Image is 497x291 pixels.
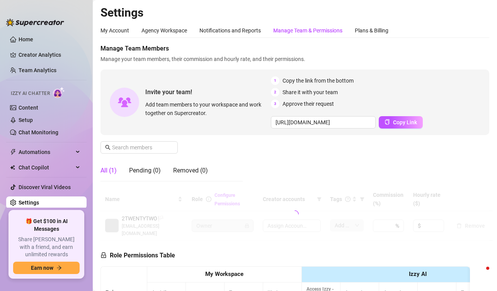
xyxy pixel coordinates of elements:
[19,200,39,206] a: Settings
[273,26,342,35] div: Manage Team & Permissions
[19,117,33,123] a: Setup
[31,265,53,271] span: Earn now
[19,36,33,42] a: Home
[19,146,73,158] span: Automations
[290,209,300,219] span: loading
[6,19,64,26] img: logo-BBDzfeDw.svg
[100,5,489,20] h2: Settings
[283,76,354,85] span: Copy the link from the bottom
[471,265,489,283] iframe: Intercom live chat
[129,166,161,175] div: Pending (0)
[100,251,175,260] h5: Role Permissions Table
[19,49,80,61] a: Creator Analytics
[271,76,279,85] span: 1
[409,271,427,277] strong: Izzy AI
[19,184,71,190] a: Discover Viral Videos
[53,87,65,98] img: AI Chatter
[271,100,279,108] span: 3
[283,100,334,108] span: Approve their request
[100,26,129,35] div: My Account
[13,236,80,259] span: Share [PERSON_NAME] with a friend, and earn unlimited rewards
[393,119,417,125] span: Copy Link
[173,166,208,175] div: Removed (0)
[19,129,58,135] a: Chat Monitoring
[145,100,268,117] span: Add team members to your workspace and work together on Supercreator.
[385,119,390,125] span: copy
[145,87,271,97] span: Invite your team!
[271,88,279,96] span: 2
[19,67,56,73] a: Team Analytics
[19,161,73,174] span: Chat Copilot
[13,262,80,274] button: Earn nowarrow-right
[19,105,38,111] a: Content
[10,165,15,170] img: Chat Copilot
[56,265,62,271] span: arrow-right
[100,55,489,63] span: Manage your team members, their commission and hourly rate, and their permissions.
[13,218,80,233] span: 🎁 Get $100 in AI Messages
[100,44,489,53] span: Manage Team Members
[10,149,16,155] span: thunderbolt
[379,116,423,129] button: Copy Link
[100,166,117,175] div: All (1)
[105,145,111,150] span: search
[283,88,338,96] span: Share it with your team
[100,252,107,258] span: lock
[355,26,388,35] div: Plans & Billing
[11,90,50,97] span: Izzy AI Chatter
[112,143,167,152] input: Search members
[205,271,243,277] strong: My Workspace
[199,26,261,35] div: Notifications and Reports
[141,26,187,35] div: Agency Workspace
